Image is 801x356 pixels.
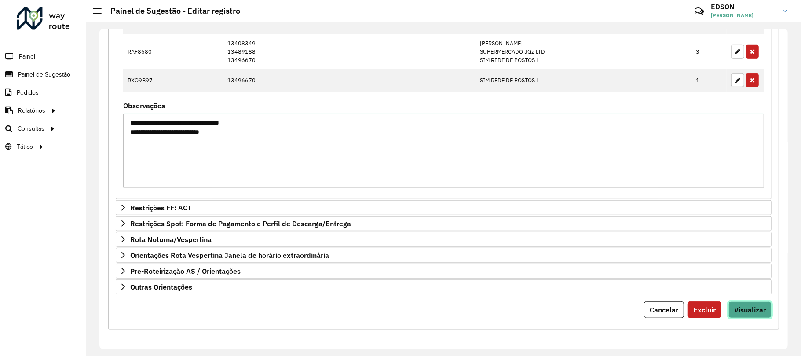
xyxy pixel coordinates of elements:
[691,69,727,92] td: 1
[728,301,772,318] button: Visualizar
[223,34,475,69] td: 13408349 13489188 13496670
[711,3,777,11] h3: EDSON
[130,236,212,243] span: Rota Noturna/Vespertina
[711,11,777,19] span: [PERSON_NAME]
[116,279,772,294] a: Outras Orientações
[130,220,351,227] span: Restrições Spot: Forma de Pagamento e Perfil de Descarga/Entrega
[688,301,721,318] button: Excluir
[18,106,45,115] span: Relatórios
[475,34,691,69] td: [PERSON_NAME] SUPERMERCADO JGZ LTD SIM REDE DE POSTOS L
[102,6,240,16] h2: Painel de Sugestão - Editar registro
[17,88,39,97] span: Pedidos
[475,69,691,92] td: SIM REDE DE POSTOS L
[690,2,709,21] a: Contato Rápido
[116,232,772,247] a: Rota Noturna/Vespertina
[18,70,70,79] span: Painel de Sugestão
[691,34,727,69] td: 3
[123,69,223,92] td: RXO9B97
[18,124,44,133] span: Consultas
[116,248,772,263] a: Orientações Rota Vespertina Janela de horário extraordinária
[130,252,329,259] span: Orientações Rota Vespertina Janela de horário extraordinária
[223,69,475,92] td: 13496670
[650,305,678,314] span: Cancelar
[644,301,684,318] button: Cancelar
[130,204,191,211] span: Restrições FF: ACT
[116,200,772,215] a: Restrições FF: ACT
[19,52,35,61] span: Painel
[116,264,772,279] a: Pre-Roteirização AS / Orientações
[734,305,766,314] span: Visualizar
[130,283,192,290] span: Outras Orientações
[123,34,223,69] td: RAF8680
[693,305,716,314] span: Excluir
[123,100,165,111] label: Observações
[116,216,772,231] a: Restrições Spot: Forma de Pagamento e Perfil de Descarga/Entrega
[17,142,33,151] span: Tático
[130,268,241,275] span: Pre-Roteirização AS / Orientações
